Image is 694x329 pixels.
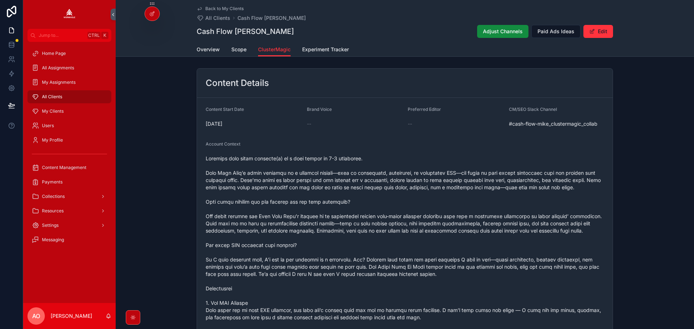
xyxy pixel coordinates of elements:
[42,208,64,214] span: Resources
[237,14,306,22] a: Cash Flow [PERSON_NAME]
[27,119,111,132] a: Users
[483,28,523,35] span: Adjust Channels
[27,134,111,147] a: My Profile
[302,43,349,57] a: Experiment Tracker
[408,107,441,112] span: Preferred Editor
[27,161,111,174] a: Content Management
[205,6,244,12] span: Back to My Clients
[231,46,247,53] span: Scope
[197,6,244,12] a: Back to My Clients
[206,107,244,112] span: Content Start Date
[258,43,291,57] a: ClusterMagic
[102,33,108,38] span: K
[27,190,111,203] a: Collections
[27,204,111,217] a: Resources
[27,29,111,42] button: Jump to...CtrlK
[302,46,349,53] span: Experiment Tracker
[27,47,111,60] a: Home Page
[23,42,116,256] div: scrollable content
[51,312,92,320] p: [PERSON_NAME]
[42,165,86,170] span: Content Management
[64,9,75,20] img: App logo
[477,25,528,38] button: Adjust Channels
[42,94,62,100] span: All Clients
[408,120,412,127] span: --
[27,219,111,232] a: Settings
[27,90,111,103] a: All Clients
[307,107,332,112] span: Brand Voice
[39,33,85,38] span: Jump to...
[307,120,311,127] span: --
[42,179,63,185] span: Payments
[537,28,574,35] span: Paid Ads Ideas
[27,76,111,89] a: My Assignments
[583,25,613,38] button: Edit
[42,51,66,56] span: Home Page
[197,14,230,22] a: All Clients
[42,65,74,71] span: All Assignments
[87,32,100,39] span: Ctrl
[206,120,301,127] span: [DATE]
[42,79,76,85] span: My Assignments
[509,120,604,127] span: #cash-flow-mike_clustermagic_collab
[206,77,269,89] h2: Content Details
[531,25,581,38] button: Paid Ads Ideas
[509,107,557,112] span: CM/SEO Slack Channel
[205,14,230,22] span: All Clients
[42,137,63,143] span: My Profile
[197,46,220,53] span: Overview
[42,123,54,129] span: Users
[197,26,294,36] h1: Cash Flow [PERSON_NAME]
[42,222,59,228] span: Settings
[258,46,291,53] span: ClusterMagic
[42,108,64,114] span: My Clients
[206,141,240,147] span: Account Context
[42,194,65,199] span: Collections
[32,312,40,320] span: AO
[27,233,111,246] a: Messaging
[27,61,111,74] a: All Assignments
[27,176,111,189] a: Payments
[27,105,111,118] a: My Clients
[197,43,220,57] a: Overview
[231,43,247,57] a: Scope
[42,237,64,243] span: Messaging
